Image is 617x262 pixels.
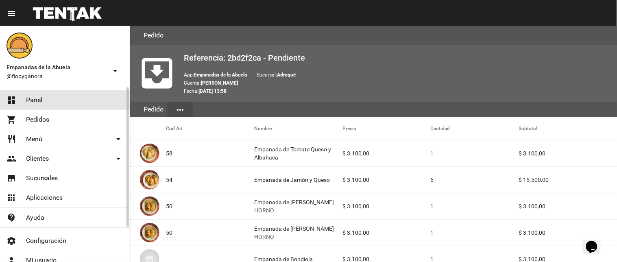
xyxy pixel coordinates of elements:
mat-icon: store [7,173,16,183]
mat-icon: settings [7,236,16,246]
mat-icon: people [7,154,16,164]
span: HORNO [254,233,334,241]
mat-cell: 1 [431,140,519,166]
div: Empanada de [PERSON_NAME] [254,198,334,214]
div: Empanada de Tomate Queso y Albahaca [254,145,342,162]
img: 72c15bfb-ac41-4ae4-a4f2-82349035ab42.jpg [140,170,159,190]
mat-cell: $ 3.100,00 [342,193,431,219]
mat-icon: restaurant [7,134,16,144]
p: Cuenta: [184,79,610,87]
h3: Pedido [144,30,164,41]
mat-cell: 1 [431,193,519,219]
mat-icon: menu [7,9,16,18]
h2: Referencia: 2bd2f2ca - Pendiente [184,51,610,64]
div: Empanada de [PERSON_NAME] [254,225,334,241]
mat-icon: dashboard [7,95,16,105]
span: Sucursales [26,174,58,182]
b: [PERSON_NAME] [201,80,238,86]
mat-cell: $ 3.100,00 [519,193,617,219]
mat-icon: arrow_drop_down [113,134,123,144]
span: @flopyganora [7,72,107,80]
mat-cell: $ 3.100,00 [342,140,431,166]
mat-header-cell: Cod Art [166,117,254,140]
mat-cell: 50 [166,220,254,246]
img: f753fea7-0f09-41b3-9a9e-ddb84fc3b359.jpg [140,223,159,242]
mat-cell: $ 3.100,00 [342,167,431,193]
span: Configuración [26,237,66,245]
img: f0136945-ed32-4f7c-91e3-a375bc4bb2c5.png [7,33,33,59]
p: Fecha: [184,87,610,95]
div: Empanada de Jamón y Queso [254,176,330,184]
mat-icon: more_horiz [175,105,185,115]
span: Empanadas de la Abuela [7,62,107,72]
img: b2392df3-fa09-40df-9618-7e8db6da82b5.jpg [140,144,159,163]
mat-icon: contact_support [7,213,16,223]
button: Elegir sección [167,102,193,117]
mat-header-cell: Cantidad [431,117,519,140]
b: Empanadas de la Abuela [194,72,247,78]
mat-icon: arrow_drop_down [113,154,123,164]
span: Clientes [26,155,49,163]
b: [DATE] 13:58 [198,88,227,94]
div: Pedido [140,102,167,117]
span: Aplicaciones [26,194,63,202]
mat-cell: $ 3.100,00 [519,140,617,166]
span: HORNO [254,206,334,214]
mat-header-cell: Nombre [254,117,342,140]
span: Menú [26,135,42,143]
mat-icon: apps [7,193,16,203]
mat-header-cell: Subtotal [519,117,617,140]
mat-icon: move_to_inbox [137,53,177,94]
img: f753fea7-0f09-41b3-9a9e-ddb84fc3b359.jpg [140,196,159,216]
mat-cell: $ 3.100,00 [342,220,431,246]
mat-cell: 54 [166,167,254,193]
mat-cell: 50 [166,193,254,219]
mat-cell: $ 3.100,00 [519,220,617,246]
mat-cell: 5 [431,167,519,193]
span: Panel [26,96,42,104]
mat-header-cell: Precio [342,117,431,140]
mat-icon: shopping_cart [7,115,16,124]
p: App: Sucursal: [184,71,610,79]
span: Pedidos [26,116,49,124]
mat-icon: arrow_drop_down [110,66,120,76]
b: Adrogué [277,72,296,78]
mat-cell: 58 [166,140,254,166]
mat-cell: $ 15.500,00 [519,167,617,193]
mat-cell: 1 [431,220,519,246]
span: Ayuda [26,214,44,222]
iframe: chat widget [583,229,609,254]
